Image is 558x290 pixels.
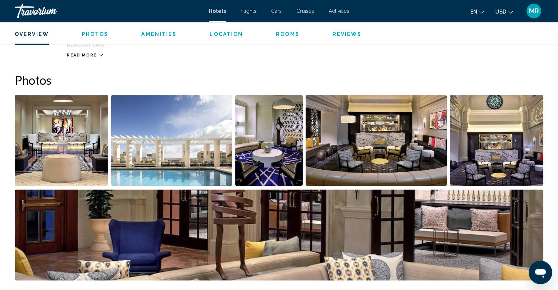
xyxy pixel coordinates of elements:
span: en [470,9,477,15]
button: Amenities [141,31,176,37]
button: User Menu [524,3,543,19]
button: Open full-screen image slider [450,95,543,186]
button: Change language [470,6,484,17]
button: Change currency [495,6,513,17]
button: Location [209,31,243,37]
a: Travorium [15,4,201,18]
button: Rooms [276,31,299,37]
button: Open full-screen image slider [111,95,232,186]
button: Overview [15,31,49,37]
h2: Photos [15,73,543,87]
span: MR [529,7,539,15]
span: USD [495,9,506,15]
iframe: Button to launch messaging window [529,261,552,284]
a: Cars [271,8,282,14]
button: Open full-screen image slider [235,95,303,186]
button: Photos [82,31,109,37]
a: Flights [241,8,256,14]
button: Open full-screen image slider [15,95,108,186]
button: Open full-screen image slider [306,95,447,186]
button: Open full-screen image slider [15,189,543,281]
span: Read more [67,53,97,58]
button: Read more [67,52,103,58]
button: Reviews [332,31,362,37]
a: Hotels [209,8,226,14]
a: Activities [329,8,349,14]
a: Cruises [296,8,314,14]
